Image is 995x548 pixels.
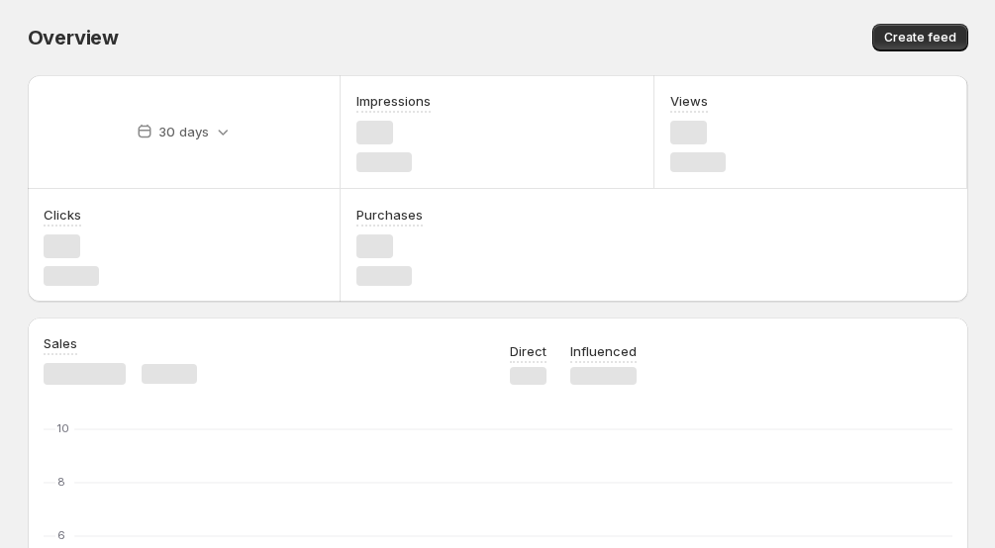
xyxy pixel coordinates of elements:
h3: Purchases [356,205,423,225]
p: 30 days [158,122,209,141]
p: Influenced [570,341,637,361]
button: Create feed [872,24,968,51]
text: 6 [57,528,65,542]
h3: Impressions [356,91,431,111]
p: Direct [510,341,547,361]
span: Overview [28,26,119,49]
h3: Views [670,91,708,111]
h3: Clicks [44,205,81,225]
text: 10 [57,421,69,435]
text: 8 [57,475,65,489]
h3: Sales [44,333,77,353]
span: Create feed [884,30,956,46]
